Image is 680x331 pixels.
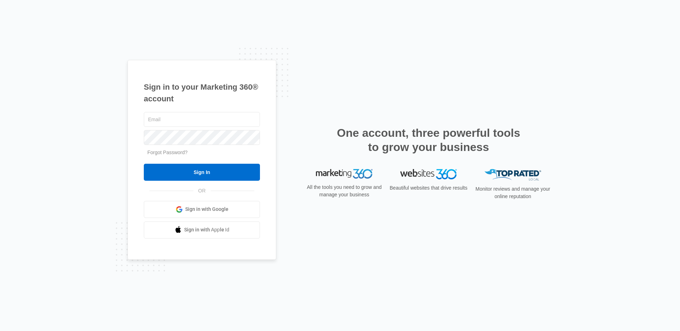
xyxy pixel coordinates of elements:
[184,226,229,234] span: Sign in with Apple Id
[389,184,468,192] p: Beautiful websites that drive results
[144,164,260,181] input: Sign In
[185,206,228,213] span: Sign in with Google
[144,112,260,127] input: Email
[305,184,384,198] p: All the tools you need to grow and manage your business
[484,169,541,181] img: Top Rated Local
[144,221,260,239] a: Sign in with Apple Id
[316,169,373,179] img: Marketing 360
[400,169,457,179] img: Websites 360
[473,185,552,200] p: Monitor reviews and manage your online reputation
[335,126,522,154] h2: One account, three powerful tools to grow your business
[144,201,260,218] a: Sign in with Google
[193,187,211,195] span: OR
[147,150,188,155] a: Forgot Password?
[144,81,260,105] h1: Sign in to your Marketing 360® account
